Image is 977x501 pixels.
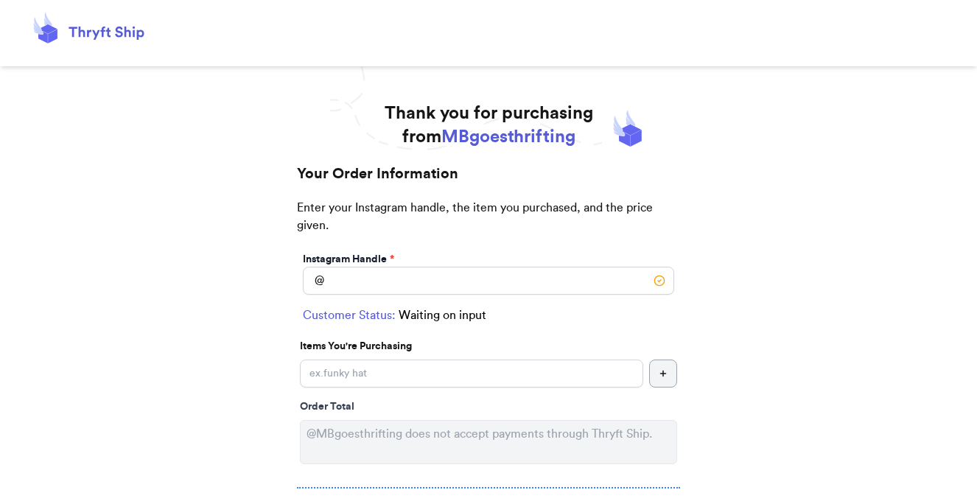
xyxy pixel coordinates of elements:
[297,164,680,199] h2: Your Order Information
[297,199,680,249] p: Enter your Instagram handle, the item you purchased, and the price given.
[385,102,593,149] h1: Thank you for purchasing from
[399,306,486,324] span: Waiting on input
[300,399,677,414] div: Order Total
[441,128,575,146] span: MBgoesthrifting
[300,339,677,354] p: Items You're Purchasing
[300,360,643,388] input: ex.funky hat
[303,267,324,295] div: @
[303,306,396,324] span: Customer Status:
[303,252,394,267] label: Instagram Handle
